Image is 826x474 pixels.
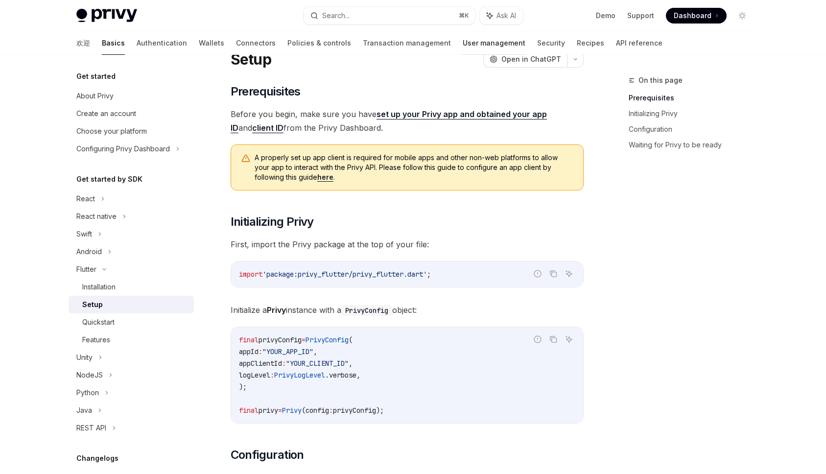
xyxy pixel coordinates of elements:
[317,173,333,182] a: here
[302,406,329,415] span: (config
[363,31,451,55] a: Transaction management
[82,316,115,328] div: Quickstart
[563,333,575,346] button: 询问人工智能
[231,237,584,251] span: First, import the Privy package at the top of your file:
[69,122,194,140] a: Choose your platform
[638,74,683,86] span: On this page
[69,278,194,296] a: Installation
[259,335,302,344] span: privyConfig
[262,347,313,356] span: "YOUR_APP_ID"
[236,31,276,55] a: Connectors
[231,107,584,135] span: Before you begin, make sure you have and from the Privy Dashboard.
[666,8,727,24] a: Dashboard
[76,125,147,137] div: Choose your platform
[278,406,282,415] span: =
[304,7,475,24] button: Search...⌘K
[76,71,116,82] h5: Get started
[76,404,92,416] div: Java
[547,267,560,280] button: 复制代码块中的内容
[282,406,302,415] span: Privy
[259,406,278,415] span: privy
[306,335,349,344] span: PrivyConfig
[82,334,110,346] div: Features
[231,303,584,317] span: Initialize a instance with a object:
[329,406,333,415] span: :
[496,11,516,21] span: Ask AI
[531,267,544,280] button: 报告错误代码
[76,173,142,185] h5: Get started by SDK
[563,267,575,280] button: 询问人工智能
[734,8,750,24] button: Toggle dark mode
[349,359,353,368] span: ,
[76,246,102,258] div: Android
[255,153,573,182] span: A properly set up app client is required for mobile apps and other non-web platforms to allow you...
[239,347,259,356] span: appId
[287,31,351,55] a: Policies & controls
[282,359,286,368] span: :
[262,270,427,279] span: 'package:privy_flutter/privy_flutter.dart'
[76,193,95,205] div: React
[333,406,384,415] span: privyConfig);
[69,331,194,349] a: Features
[76,369,103,381] div: NodeJS
[239,382,247,391] span: );
[76,263,96,275] div: Flutter
[302,335,306,344] span: =
[259,347,262,356] span: :
[531,333,544,346] button: 报告错误代码
[239,406,259,415] span: final
[76,387,99,399] div: Python
[537,31,565,55] a: Security
[199,31,224,55] a: Wallets
[76,422,106,434] div: REST API
[459,12,469,20] span: ⌘ K
[286,359,349,368] span: "YOUR_CLIENT_ID"
[76,228,92,240] div: Swift
[427,270,431,279] span: ;
[231,214,314,230] span: Initializing Privy
[82,281,116,293] div: Installation
[252,123,283,133] a: client ID
[137,31,187,55] a: Authentication
[231,50,271,68] h1: Setup
[629,106,758,121] a: Initializing Privy
[480,7,523,24] button: Ask AI
[463,31,525,55] a: User management
[69,87,194,105] a: About Privy
[629,121,758,137] a: Configuration
[69,296,194,313] a: Setup
[76,211,117,222] div: React native
[76,39,90,47] font: 欢迎
[76,90,114,102] div: About Privy
[239,359,282,368] span: appClientId
[231,447,304,463] span: Configuration
[627,11,654,21] a: Support
[76,143,170,155] div: Configuring Privy Dashboard
[76,31,90,55] a: 欢迎
[483,51,567,68] button: Open in ChatGPT
[239,270,262,279] span: import
[231,109,547,133] a: set up your Privy app and obtained your app ID
[274,371,325,379] span: PrivyLogLevel
[76,352,93,363] div: Unity
[270,371,274,379] span: :
[616,31,662,55] a: API reference
[313,347,317,356] span: ,
[341,305,392,316] code: PrivyConfig
[69,313,194,331] a: Quickstart
[629,90,758,106] a: Prerequisites
[501,54,561,64] span: Open in ChatGPT
[239,371,270,379] span: logLevel
[325,371,360,379] span: .verbose,
[82,299,103,310] div: Setup
[577,31,604,55] a: Recipes
[547,333,560,346] button: 复制代码块中的内容
[69,105,194,122] a: Create an account
[629,137,758,153] a: Waiting for Privy to be ready
[674,11,711,21] span: Dashboard
[76,452,118,464] h5: Changelogs
[76,108,136,119] div: Create an account
[102,31,125,55] a: Basics
[239,335,259,344] span: final
[231,84,301,99] span: Prerequisites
